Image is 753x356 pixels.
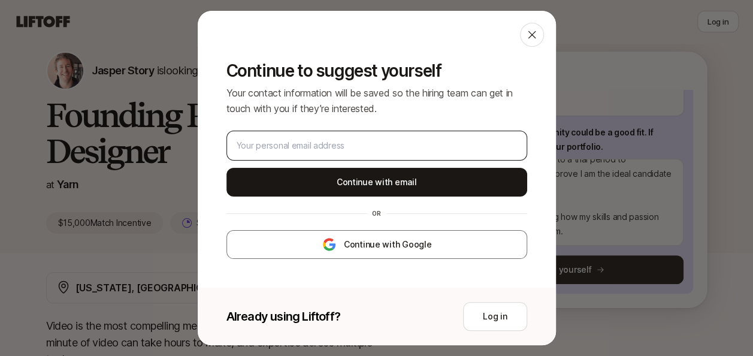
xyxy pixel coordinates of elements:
div: or [367,209,386,218]
button: Continue with email [226,168,527,197]
img: google-logo [322,237,337,252]
p: Continue to suggest yourself [226,61,527,80]
button: Continue with Google [226,230,527,259]
button: Log in [463,302,527,331]
p: Your contact information will be saved so the hiring team can get in touch with you if they’re in... [226,85,527,116]
input: Your personal email address [237,138,517,153]
p: Already using Liftoff? [226,308,340,325]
